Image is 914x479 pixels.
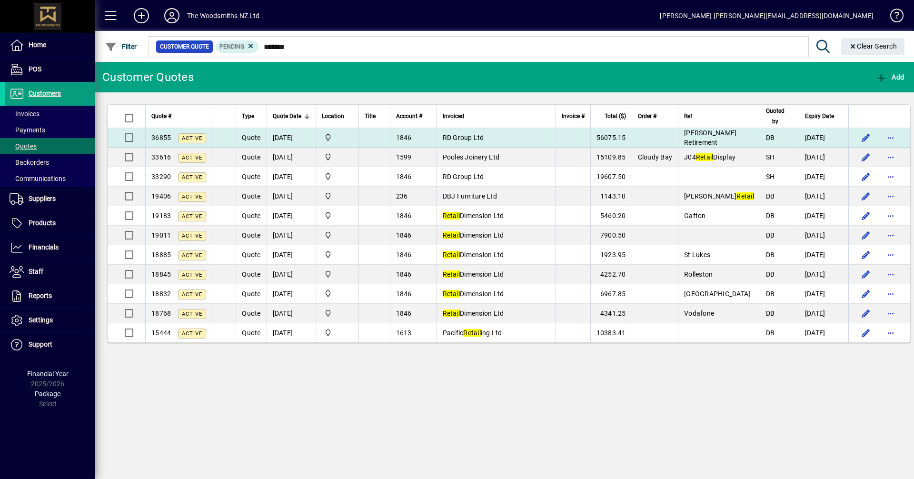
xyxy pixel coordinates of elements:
td: 4341.25 [590,304,632,323]
button: Add [126,7,157,24]
span: The Woodsmiths [322,230,353,240]
a: Payments [5,122,95,138]
div: Expiry Date [805,111,843,121]
em: Retail [443,270,460,278]
button: More options [883,325,898,340]
span: Order # [638,111,656,121]
span: 19406 [151,192,171,200]
td: 1143.10 [590,187,632,206]
span: The Woodsmiths [322,328,353,338]
span: Active [182,174,202,180]
td: 5460.20 [590,206,632,226]
span: Gafton [684,212,706,220]
span: Dimension Ltd [443,231,504,239]
em: Retail [443,251,460,259]
span: 18832 [151,290,171,298]
div: Account # [396,111,431,121]
em: Retail [443,212,460,220]
span: DB [766,251,775,259]
td: 1923.95 [590,245,632,265]
button: Edit [858,267,874,282]
button: Edit [858,150,874,165]
td: 4252.70 [590,265,632,284]
td: [DATE] [799,323,848,342]
span: Dimension Ltd [443,251,504,259]
span: Active [182,311,202,317]
td: [DATE] [799,226,848,245]
td: [DATE] [799,304,848,323]
em: Retail [443,231,460,239]
span: DB [766,270,775,278]
button: Clear [841,38,905,55]
span: Invoiced [443,111,464,121]
span: Quote [242,270,260,278]
div: [PERSON_NAME] [PERSON_NAME][EMAIL_ADDRESS][DOMAIN_NAME] [660,8,874,23]
button: Edit [858,169,874,184]
button: More options [883,208,898,223]
td: [DATE] [799,284,848,304]
span: Pooles Joinery Ltd [443,153,500,161]
span: Communications [10,175,66,182]
span: Reports [29,292,52,299]
button: More options [883,286,898,301]
button: Edit [858,208,874,223]
span: Active [182,291,202,298]
span: Quote [242,173,260,180]
span: Dimension Ltd [443,309,504,317]
span: Support [29,340,52,348]
td: [DATE] [267,167,316,187]
span: [PERSON_NAME] Retirement [684,129,736,146]
button: Add [873,69,906,86]
span: Quote [242,329,260,337]
span: Expiry Date [805,111,834,121]
span: Add [875,73,904,81]
span: DB [766,212,775,220]
td: [DATE] [799,265,848,284]
span: Quote [242,192,260,200]
div: Quoted by [766,106,793,127]
div: Customer Quotes [102,70,194,85]
span: Quote [242,212,260,220]
span: The Woodsmiths [322,210,353,221]
button: More options [883,189,898,204]
span: Active [182,213,202,220]
span: Quote [242,290,260,298]
a: Quotes [5,138,95,154]
span: Active [182,272,202,278]
em: Retail [696,153,714,161]
span: DB [766,290,775,298]
span: Title [365,111,376,121]
span: 1846 [396,251,412,259]
span: [GEOGRAPHIC_DATA] [684,290,750,298]
span: Active [182,330,202,337]
td: 15109.85 [590,148,632,167]
a: Support [5,333,95,357]
span: Quote [242,153,260,161]
div: Order # [638,111,673,121]
span: Staff [29,268,43,275]
span: Quote [242,251,260,259]
span: Payments [10,126,45,134]
button: More options [883,228,898,243]
span: SH [766,153,775,161]
td: [DATE] [267,284,316,304]
span: 1846 [396,270,412,278]
span: Quote [242,231,260,239]
button: Edit [858,130,874,145]
span: Clear Search [849,42,897,50]
span: DB [766,329,775,337]
span: St Lukes [684,251,710,259]
td: 7900.50 [590,226,632,245]
span: Vodafone [684,309,714,317]
span: Active [182,155,202,161]
span: Account # [396,111,422,121]
span: 33616 [151,153,171,161]
td: [DATE] [267,245,316,265]
button: Edit [858,228,874,243]
div: The Woodsmiths NZ Ltd . [187,8,263,23]
span: Location [322,111,344,121]
span: 1613 [396,329,412,337]
button: More options [883,306,898,321]
span: Active [182,252,202,259]
span: Pacific ing Ltd [443,329,502,337]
